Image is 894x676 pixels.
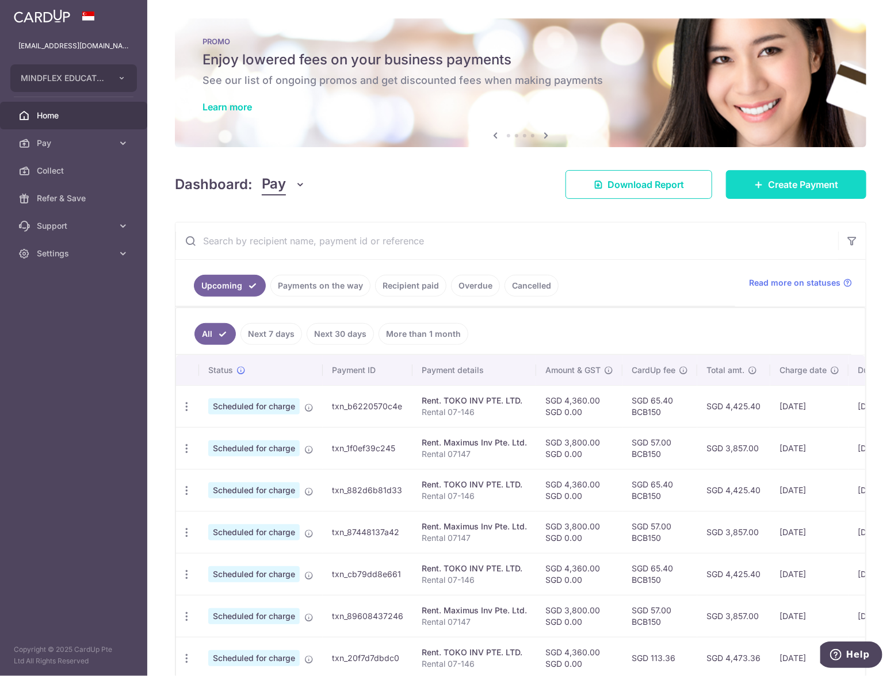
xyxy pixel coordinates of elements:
td: SGD 3,800.00 SGD 0.00 [536,595,622,637]
p: Rental 07-146 [422,658,527,670]
span: Settings [37,248,113,259]
a: Overdue [451,275,500,297]
p: Rental 07147 [422,532,527,544]
p: Rental 07147 [422,448,527,460]
td: SGD 4,360.00 SGD 0.00 [536,553,622,595]
td: SGD 4,425.40 [697,469,770,511]
span: Create Payment [768,178,838,191]
td: SGD 3,800.00 SGD 0.00 [536,511,622,553]
span: Pay [262,174,286,195]
td: [DATE] [770,427,849,469]
p: Rental 07-146 [422,574,527,586]
td: SGD 3,800.00 SGD 0.00 [536,427,622,469]
a: More than 1 month [379,323,468,345]
span: Collect [37,165,113,176]
td: SGD 4,425.40 [697,553,770,595]
span: CardUp fee [632,364,675,376]
p: [EMAIL_ADDRESS][DOMAIN_NAME] [18,40,129,52]
a: Next 7 days [240,323,302,345]
h6: See our list of ongoing promos and get discounted fees when making payments [203,74,839,87]
a: Next 30 days [307,323,374,345]
span: Total amt. [706,364,744,376]
p: PROMO [203,37,839,46]
h5: Enjoy lowered fees on your business payments [203,51,839,69]
td: SGD 4,360.00 SGD 0.00 [536,385,622,427]
span: Read more on statuses [749,277,840,289]
td: SGD 65.40 BCB150 [622,469,697,511]
a: Create Payment [726,170,866,199]
a: Read more on statuses [749,277,852,289]
a: Payments on the way [270,275,370,297]
td: txn_cb79dd8e661 [323,553,412,595]
span: Scheduled for charge [208,650,300,666]
div: Rent. TOKO INV PTE. LTD. [422,563,527,574]
td: [DATE] [770,469,849,511]
td: SGD 3,857.00 [697,595,770,637]
div: Rent. Maximus Inv Pte. Ltd. [422,521,527,532]
span: Pay [37,137,113,149]
span: Due date [858,364,892,376]
span: Scheduled for charge [208,566,300,582]
td: [DATE] [770,595,849,637]
div: Rent. Maximus Inv Pte. Ltd. [422,605,527,616]
td: SGD 4,425.40 [697,385,770,427]
td: SGD 65.40 BCB150 [622,553,697,595]
a: Learn more [203,101,252,113]
td: SGD 57.00 BCB150 [622,595,697,637]
td: txn_882d6b81d33 [323,469,412,511]
iframe: Opens a widget where you can find more information [820,642,882,670]
span: Status [208,364,233,376]
td: SGD 3,857.00 [697,427,770,469]
img: CardUp [14,9,70,23]
td: [DATE] [770,385,849,427]
div: Rent. TOKO INV PTE. LTD. [422,395,527,406]
div: Rent. Maximus Inv Pte. Ltd. [422,437,527,448]
span: Scheduled for charge [208,608,300,624]
td: txn_b6220570c4e [323,385,412,427]
button: MINDFLEX EDUCATION PTE. LTD. [10,64,137,92]
span: Amount & GST [545,364,601,376]
td: SGD 57.00 BCB150 [622,427,697,469]
td: txn_89608437246 [323,595,412,637]
td: SGD 65.40 BCB150 [622,385,697,427]
div: Rent. TOKO INV PTE. LTD. [422,647,527,658]
span: Support [37,220,113,232]
th: Payment details [412,355,536,385]
img: Latest Promos Banner [175,18,866,147]
td: txn_1f0ef39c245 [323,427,412,469]
th: Payment ID [323,355,412,385]
div: Rent. TOKO INV PTE. LTD. [422,479,527,490]
td: [DATE] [770,553,849,595]
td: SGD 57.00 BCB150 [622,511,697,553]
td: [DATE] [770,511,849,553]
a: All [194,323,236,345]
button: Pay [262,174,306,195]
a: Upcoming [194,275,266,297]
a: Recipient paid [375,275,446,297]
span: MINDFLEX EDUCATION PTE. LTD. [21,72,106,84]
td: SGD 4,360.00 SGD 0.00 [536,469,622,511]
a: Download Report [566,170,712,199]
span: Charge date [780,364,827,376]
p: Rental 07-146 [422,406,527,418]
input: Search by recipient name, payment id or reference [175,222,838,259]
td: txn_87448137a42 [323,511,412,553]
span: Scheduled for charge [208,524,300,540]
span: Home [37,110,113,121]
a: Cancelled [505,275,559,297]
span: Download Report [608,178,684,191]
span: Refer & Save [37,193,113,204]
h4: Dashboard: [175,174,253,195]
td: SGD 3,857.00 [697,511,770,553]
span: Scheduled for charge [208,398,300,414]
p: Rental 07-146 [422,490,527,502]
span: Scheduled for charge [208,440,300,456]
span: Scheduled for charge [208,482,300,498]
p: Rental 07147 [422,616,527,628]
